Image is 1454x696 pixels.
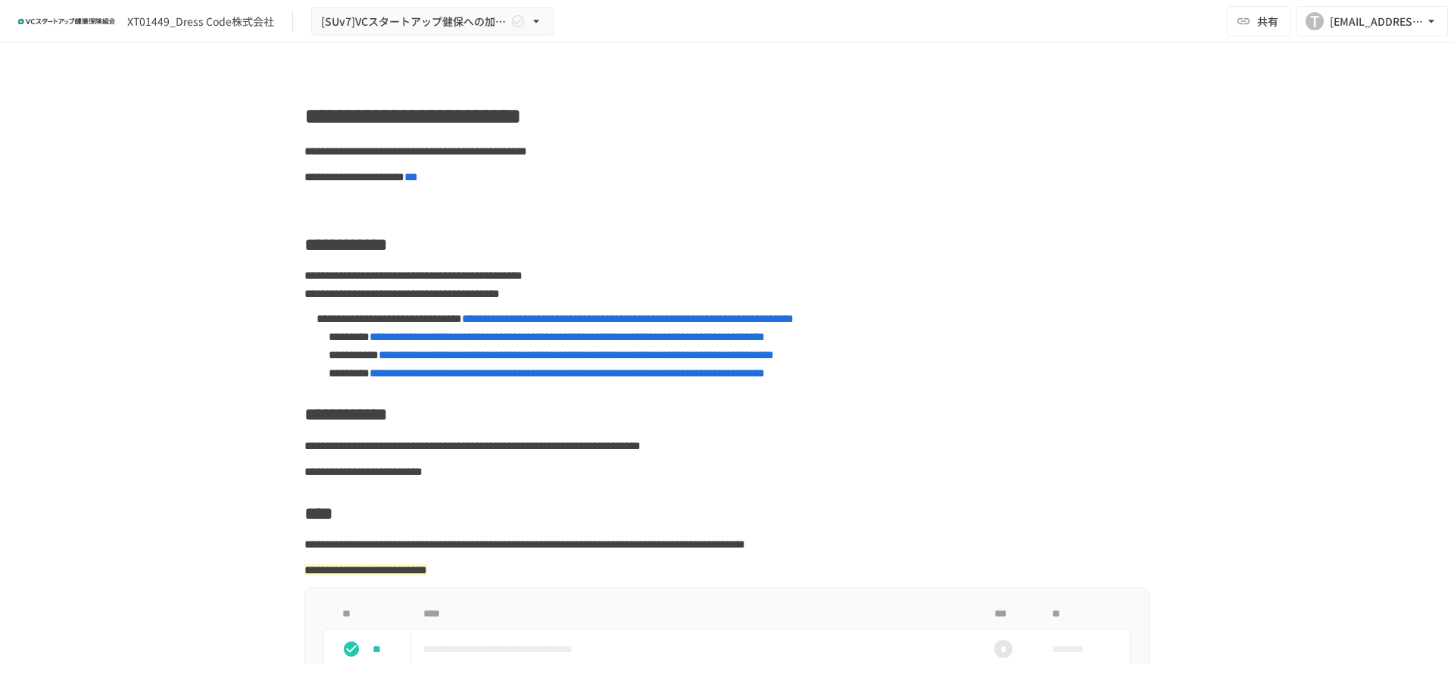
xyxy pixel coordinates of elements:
div: XT01449_Dress Code株式会社 [127,14,274,30]
span: [SUv7]VCスタートアップ健保への加入申請手続き [321,12,507,31]
span: 共有 [1257,13,1278,30]
button: status [336,634,367,664]
button: 共有 [1227,6,1290,36]
img: ZDfHsVrhrXUoWEWGWYf8C4Fv4dEjYTEDCNvmL73B7ox [18,9,115,33]
div: [EMAIL_ADDRESS][PERSON_NAME][DOMAIN_NAME] [1330,12,1424,31]
div: T [1306,12,1324,30]
button: T[EMAIL_ADDRESS][PERSON_NAME][DOMAIN_NAME] [1296,6,1448,36]
button: [SUv7]VCスタートアップ健保への加入申請手続き [311,7,554,36]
